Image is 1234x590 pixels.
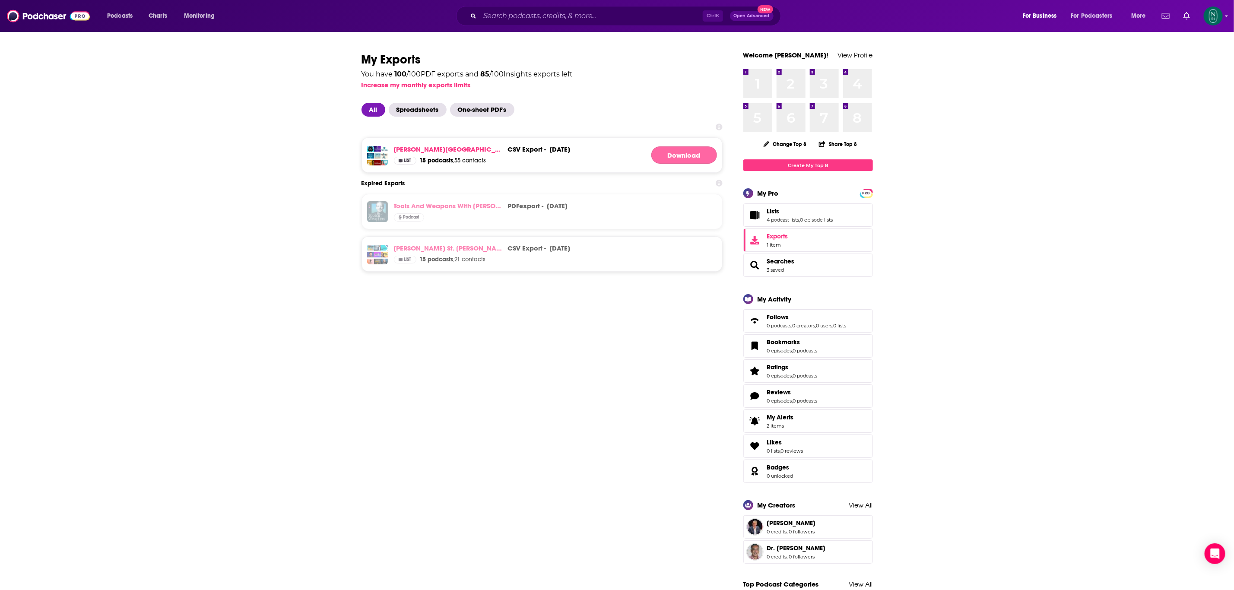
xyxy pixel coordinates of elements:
[367,146,374,153] img: The Psychology Podcast
[1023,10,1057,22] span: For Business
[374,252,381,259] img: Hacking Your Leadership Podcast
[758,295,792,303] div: My Activity
[767,207,833,215] a: Lists
[767,413,794,421] span: My Alerts
[746,390,764,402] a: Reviews
[781,448,803,454] a: 0 reviews
[818,136,857,152] button: Share Top 8
[767,544,826,552] span: Dr. Akhtar Badshah
[767,338,800,346] span: Bookmarks
[767,373,792,379] a: 0 episodes
[767,388,818,396] a: Reviews
[1017,9,1068,23] button: open menu
[734,14,770,18] span: Open Advanced
[792,373,793,379] span: ,
[793,398,818,404] a: 0 podcasts
[833,323,834,329] span: ,
[420,256,486,263] a: 15 podcasts,21 contacts
[767,398,792,404] a: 0 episodes
[767,267,784,273] a: 3 saved
[747,519,763,535] img: Steven Foster
[367,153,374,160] img: Lead From the Heart
[793,373,818,379] a: 0 podcasts
[362,81,471,89] button: Increase my monthly exports limits
[367,252,374,259] img: Future Ready Leadership With Jacob Morgan
[381,252,388,259] img: People Managing People
[746,259,764,271] a: Searches
[767,544,826,552] span: Dr. [PERSON_NAME]
[367,160,374,167] img: Transform Your Workplace
[746,365,764,377] a: Ratings
[780,448,781,454] span: ,
[149,10,167,22] span: Charts
[767,363,818,371] a: Ratings
[743,409,873,433] a: My Alerts
[7,8,90,24] a: Podchaser - Follow, Share and Rate Podcasts
[746,465,764,477] a: Badges
[746,209,764,221] a: Lists
[381,259,388,266] img: A World of Difference
[861,190,872,197] span: PRO
[1071,10,1113,22] span: For Podcasters
[816,323,833,329] a: 0 users
[420,256,454,263] span: 15 podcasts
[389,103,447,117] span: Spreadsheets
[381,146,388,153] img: Behavioral Grooves Podcast
[767,463,793,471] a: Badges
[743,359,873,383] span: Ratings
[362,71,573,78] div: You have / 100 PDF exports and / 100 Insights exports left
[792,323,793,329] span: ,
[374,146,381,153] img: Caregiver Relief Podcast
[767,519,816,527] span: Steven Foster
[362,103,385,117] span: All
[508,244,521,252] span: csv
[743,580,819,588] a: Top Podcast Categories
[758,139,812,149] button: Change Top 8
[367,245,374,252] img: Secrets From a Coach - Debbie Green & Laura Thomson's Podcast
[743,254,873,277] span: Searches
[404,257,412,262] span: List
[746,440,764,452] a: Likes
[767,217,799,223] a: 4 podcast lists
[743,540,873,564] a: Dr. Akhtar Badshah
[767,257,795,265] a: Searches
[746,234,764,246] span: Exports
[743,309,873,333] span: Follows
[758,189,779,197] div: My Pro
[746,543,764,561] span: Dr. Akhtar Badshah
[450,103,514,117] span: One-sheet PDF's
[767,463,790,471] span: Badges
[793,348,818,354] a: 0 podcasts
[508,202,544,210] div: export -
[464,6,789,26] div: Search podcasts, credits, & more...
[758,5,773,13] span: New
[743,460,873,483] span: Badges
[747,544,763,560] img: Dr. Akhtar Badshah
[767,313,847,321] a: Follows
[746,315,764,327] a: Follows
[815,323,816,329] span: ,
[107,10,133,22] span: Podcasts
[508,244,546,252] div: export -
[395,70,407,78] span: 100
[367,259,374,266] img: Culture First with Damon Klotz
[403,215,419,219] span: Podcast
[792,398,793,404] span: ,
[767,323,792,329] a: 0 podcasts
[550,145,571,153] div: [DATE]
[394,145,504,153] a: [PERSON_NAME][GEOGRAPHIC_DATA] - [PERSON_NAME] (Round 2) - [DATE] (Copy)
[743,384,873,408] span: Reviews
[374,153,381,160] img: Being Well with Forrest Hanson and Dr. Rick Hanson
[767,313,789,321] span: Follows
[743,334,873,358] span: Bookmarks
[767,207,780,215] span: Lists
[743,228,873,252] a: Exports
[374,245,381,252] img: We're All in This Together
[767,423,794,429] span: 2 items
[767,448,780,454] a: 0 lists
[389,103,450,117] button: Spreadsheets
[1204,6,1223,25] button: Show profile menu
[800,217,833,223] a: 0 episode lists
[143,9,172,23] a: Charts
